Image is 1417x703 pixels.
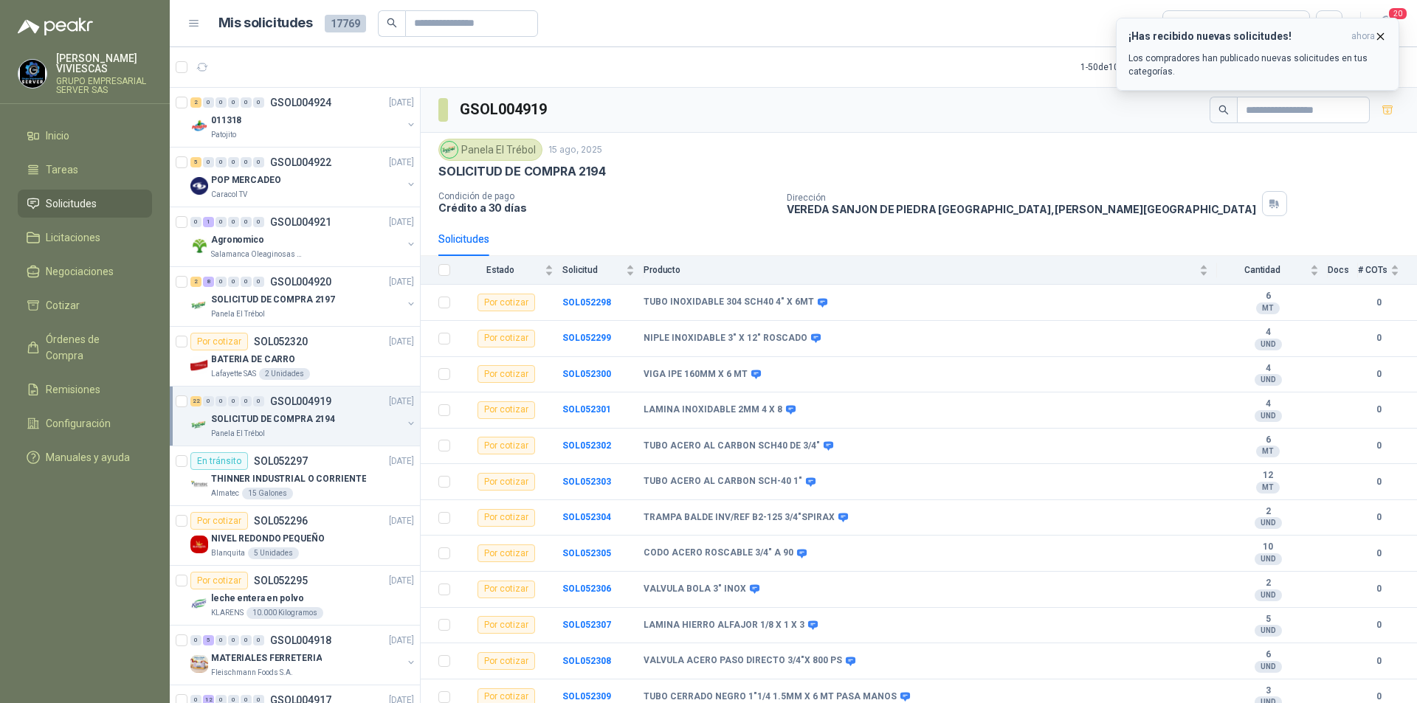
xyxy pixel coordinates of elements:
[1387,7,1408,21] span: 20
[203,157,214,167] div: 0
[211,129,236,141] p: Patojito
[1358,510,1399,524] b: 0
[46,195,97,212] span: Solicitudes
[562,440,611,451] b: SOL052302
[562,265,623,275] span: Solicitud
[644,265,1196,275] span: Producto
[190,153,417,201] a: 5 0 0 0 0 0 GSOL004922[DATE] Company LogoPOP MERCADEOCaracol TV
[270,217,331,227] p: GSOL004921
[46,381,100,398] span: Remisiones
[389,634,414,648] p: [DATE]
[1217,363,1319,375] b: 4
[211,472,366,486] p: THINNER INDUSTRIAL O CORRIENTE
[18,325,152,370] a: Órdenes de Compra
[477,401,535,419] div: Por cotizar
[241,157,252,167] div: 0
[644,333,807,344] b: NIPLE INOXIDABLE 3" X 12" ROSCADO
[270,396,331,406] p: GSOL004919
[387,18,397,28] span: search
[170,446,420,506] a: En tránsitoSOL052297[DATE] Company LogoTHINNER INDUSTRIAL O CORRIENTEAlmatec15 Galones
[1217,506,1319,518] b: 2
[190,97,201,108] div: 2
[477,652,535,670] div: Por cotizar
[253,157,264,167] div: 0
[211,488,239,499] p: Almatec
[190,333,248,350] div: Por cotizar
[253,97,264,108] div: 0
[56,53,152,74] p: [PERSON_NAME] VIVIESCAS
[1255,625,1282,637] div: UND
[228,157,239,167] div: 0
[562,548,611,558] b: SOL052305
[389,574,414,588] p: [DATE]
[389,514,414,528] p: [DATE]
[170,327,420,387] a: Por cotizarSOL052320[DATE] Company LogoBATERIA DE CARROLafayette SAS2 Unidades
[477,544,535,562] div: Por cotizar
[241,217,252,227] div: 0
[389,335,414,349] p: [DATE]
[1358,265,1387,275] span: # COTs
[562,512,611,522] b: SOL052304
[18,190,152,218] a: Solicitudes
[389,215,414,229] p: [DATE]
[211,428,265,440] p: Panela El Trébol
[644,256,1217,285] th: Producto
[248,547,299,559] div: 5 Unidades
[216,396,227,406] div: 0
[1217,327,1319,339] b: 4
[477,616,535,634] div: Por cotizar
[1358,439,1399,453] b: 0
[254,516,308,526] p: SOL052296
[562,620,611,630] b: SOL052307
[1358,618,1399,632] b: 0
[787,203,1256,215] p: VEREDA SANJON DE PIEDRA [GEOGRAPHIC_DATA] , [PERSON_NAME][GEOGRAPHIC_DATA]
[190,177,208,195] img: Company Logo
[548,143,602,157] p: 15 ago, 2025
[438,139,542,161] div: Panela El Trébol
[459,265,542,275] span: Estado
[190,655,208,673] img: Company Logo
[228,396,239,406] div: 0
[211,233,264,247] p: Agronomico
[1128,30,1345,43] h3: ¡Has recibido nuevas solicitudes!
[1217,398,1319,410] b: 4
[46,297,80,314] span: Cotizar
[190,94,417,141] a: 2 0 0 0 0 0 GSOL004924[DATE] Company Logo011318Patojito
[18,375,152,404] a: Remisiones
[325,15,366,32] span: 17769
[203,635,214,645] div: 5
[190,572,248,589] div: Por cotizar
[216,157,227,167] div: 0
[477,330,535,347] div: Por cotizar
[562,656,611,666] a: SOL052308
[241,635,252,645] div: 0
[190,297,208,314] img: Company Logo
[389,156,414,170] p: [DATE]
[18,443,152,471] a: Manuales y ayuda
[1255,517,1282,529] div: UND
[253,635,264,645] div: 0
[562,404,611,415] b: SOL052301
[562,256,644,285] th: Solicitud
[438,201,775,214] p: Crédito a 30 días
[203,97,214,108] div: 0
[211,308,265,320] p: Panela El Trébol
[190,635,201,645] div: 0
[190,273,417,320] a: 2 8 0 0 0 0 GSOL004920[DATE] Company LogoSOLICITUD DE COMPRA 2197Panela El Trébol
[1080,55,1182,79] div: 1 - 50 de 10611
[1255,589,1282,601] div: UND
[1328,256,1358,285] th: Docs
[190,416,208,434] img: Company Logo
[1217,685,1319,697] b: 3
[477,437,535,454] div: Por cotizar
[1373,10,1399,37] button: 20
[438,164,606,179] p: SOLICITUD DE COMPRA 2194
[562,297,611,308] b: SOL052298
[18,60,46,88] img: Company Logo
[228,635,239,645] div: 0
[190,631,417,679] a: 0 5 0 0 0 0 GSOL004918[DATE] Company LogoMATERIALES FERRETERIAFleischmann Foods S.A.
[1217,578,1319,589] b: 2
[787,193,1256,203] p: Dirección
[438,231,489,247] div: Solicitudes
